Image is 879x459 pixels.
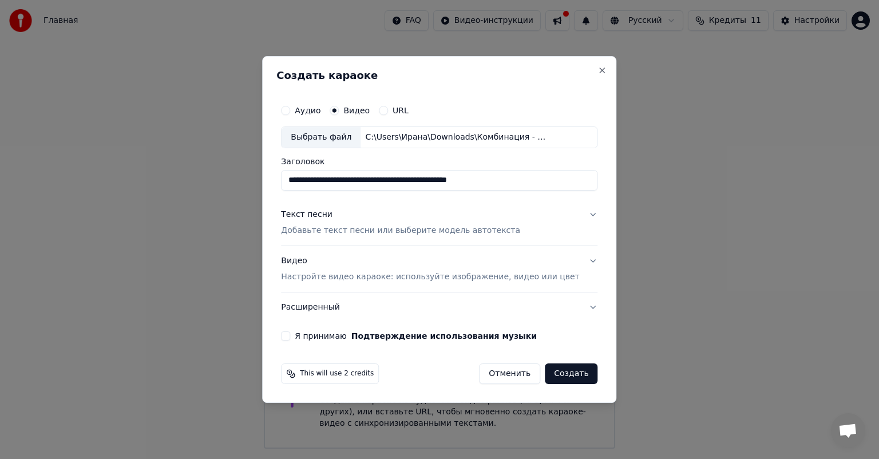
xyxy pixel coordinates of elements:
[361,132,555,143] div: C:\Users\Ирана\Downloads\Комбинация - American Boy ([DOMAIN_NAME]) (5).mp4
[276,70,602,81] h2: Создать караоке
[300,369,374,378] span: This will use 2 credits
[281,225,520,236] p: Добавьте текст песни или выберите модель автотекста
[281,246,597,292] button: ВидеоНастройте видео караоке: используйте изображение, видео или цвет
[545,363,597,384] button: Создать
[281,157,597,165] label: Заголовок
[282,127,361,148] div: Выбрать файл
[281,292,597,322] button: Расширенный
[295,106,320,114] label: Аудио
[351,332,537,340] button: Я принимаю
[281,271,579,283] p: Настройте видео караоке: используйте изображение, видео или цвет
[281,209,332,220] div: Текст песни
[343,106,370,114] label: Видео
[281,200,597,246] button: Текст песниДобавьте текст песни или выберите модель автотекста
[479,363,540,384] button: Отменить
[295,332,537,340] label: Я принимаю
[281,255,579,283] div: Видео
[393,106,409,114] label: URL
